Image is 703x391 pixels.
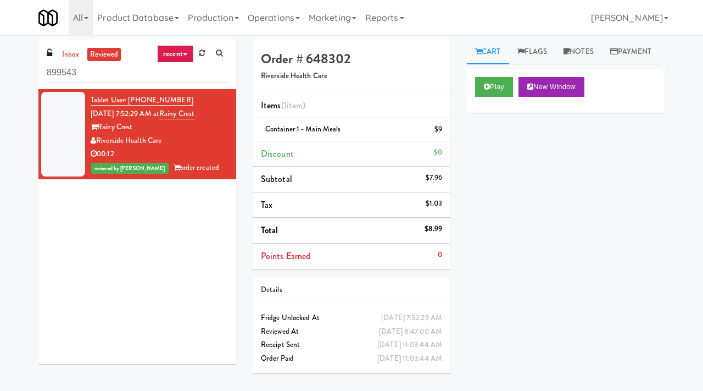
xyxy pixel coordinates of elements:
div: Receipt Sent [261,338,442,352]
span: Points Earned [261,250,310,262]
span: Items [261,99,305,112]
a: Notes [555,40,602,64]
div: Reviewed At [261,325,442,339]
div: $1.03 [426,197,443,211]
span: Container 1 - Main meals [265,124,341,134]
li: Tablet User· [PHONE_NUMBER][DATE] 7:52:29 AM atRainy CrestRainy CrestRiverside Health Care00:12re... [38,89,236,179]
div: 00:12 [91,147,228,161]
button: New Window [518,77,584,97]
div: Rainy Crest [91,120,228,134]
div: [DATE] 8:47:00 AM [379,325,442,339]
span: reviewed by [PERSON_NAME] [91,163,169,174]
div: Order Paid [261,352,442,366]
a: Tablet User· [PHONE_NUMBER] [91,95,193,106]
div: Riverside Health Care [91,134,228,148]
span: [DATE] 7:52:29 AM at [91,108,159,119]
span: Discount [261,147,294,160]
a: Payment [602,40,660,64]
span: Tax [261,199,272,211]
a: Flags [509,40,556,64]
a: Rainy Crest [159,108,194,119]
div: $0 [434,146,442,159]
span: · [PHONE_NUMBER] [125,95,193,105]
img: Micromart [38,8,58,27]
h4: Order # 648302 [261,52,442,66]
button: Play [475,77,513,97]
div: [DATE] 11:03:44 AM [377,352,442,366]
div: $9 [434,123,442,136]
div: $8.99 [425,222,443,236]
span: order created [174,162,219,173]
a: Cart [467,40,509,64]
div: Fridge Unlocked At [261,311,442,325]
input: Search vision orders [47,63,228,83]
ng-pluralize: item [287,99,303,112]
div: [DATE] 11:03:44 AM [377,338,442,352]
h5: Riverside Health Care [261,72,442,80]
div: 0 [438,248,442,262]
a: recent [157,45,193,63]
div: $7.96 [426,171,443,185]
div: [DATE] 7:52:29 AM [381,311,442,325]
a: inbox [59,48,82,62]
div: Details [261,283,442,297]
span: Total [261,224,278,236]
a: reviewed [87,48,121,62]
span: Subtotal [261,173,292,185]
span: (1 ) [281,99,306,112]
